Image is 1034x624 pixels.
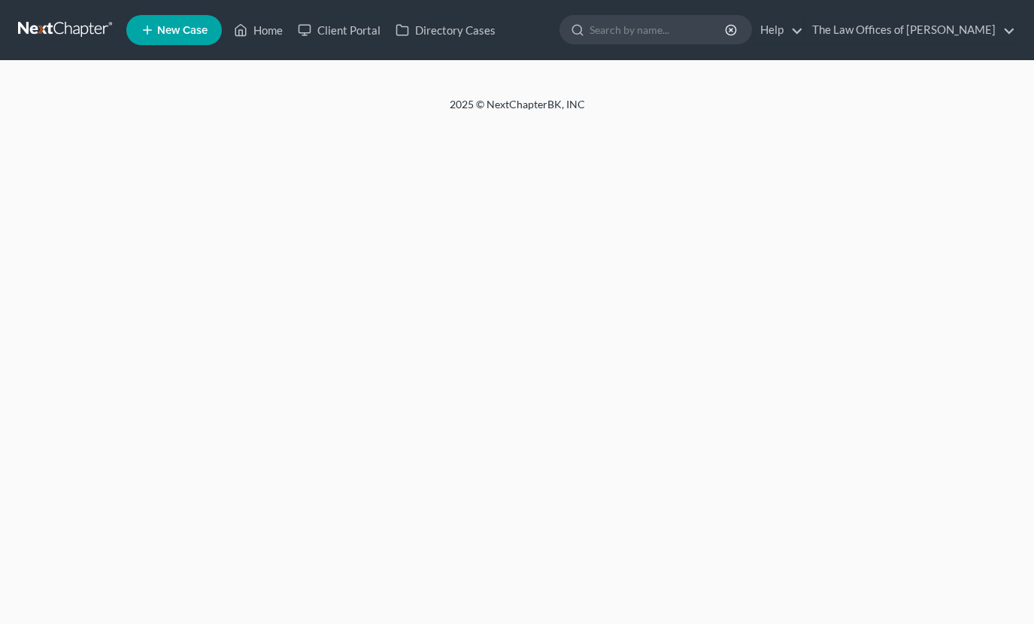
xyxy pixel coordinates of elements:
[89,97,946,124] div: 2025 © NextChapterBK, INC
[590,16,727,44] input: Search by name...
[157,25,208,36] span: New Case
[805,17,1015,44] a: The Law Offices of [PERSON_NAME]
[290,17,388,44] a: Client Portal
[388,17,503,44] a: Directory Cases
[753,17,803,44] a: Help
[226,17,290,44] a: Home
